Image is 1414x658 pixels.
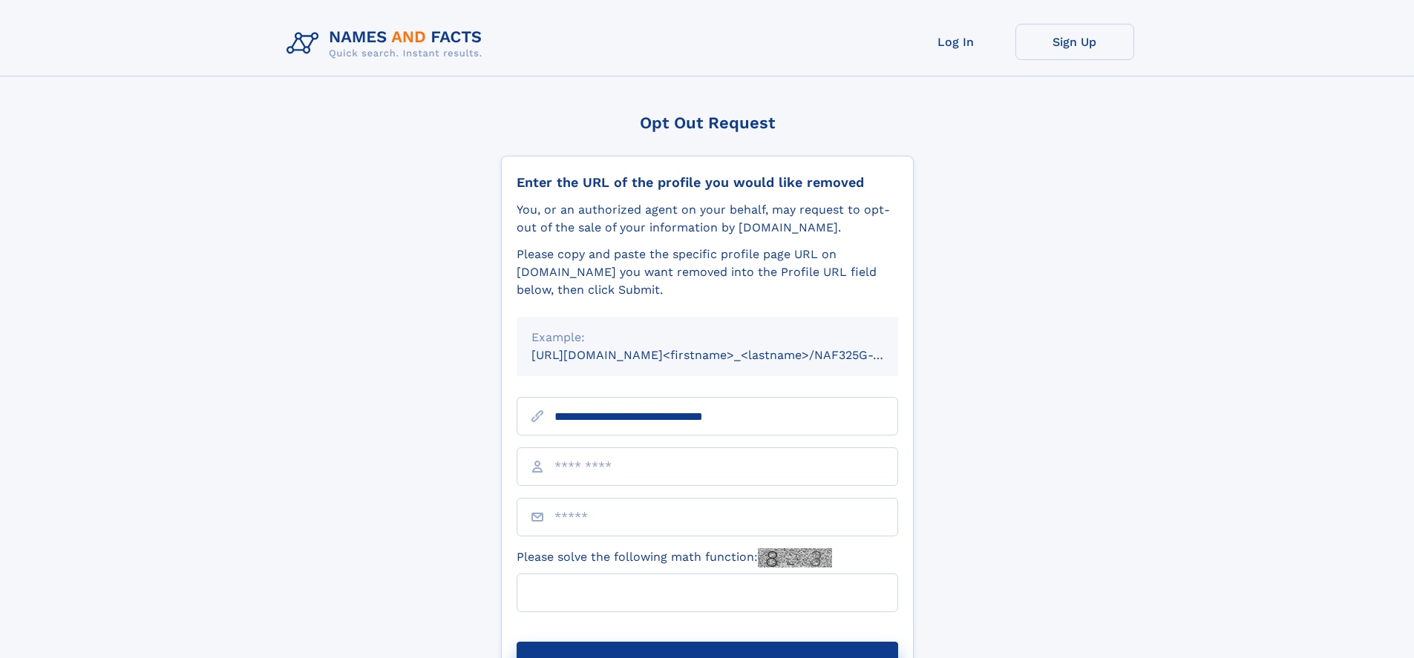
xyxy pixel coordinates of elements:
div: Please copy and paste the specific profile page URL on [DOMAIN_NAME] you want removed into the Pr... [517,246,898,299]
label: Please solve the following math function: [517,548,832,567]
small: [URL][DOMAIN_NAME]<firstname>_<lastname>/NAF325G-xxxxxxxx [531,348,926,362]
div: Enter the URL of the profile you would like removed [517,174,898,191]
div: Example: [531,329,883,346]
a: Sign Up [1015,24,1134,60]
div: You, or an authorized agent on your behalf, may request to opt-out of the sale of your informatio... [517,201,898,237]
div: Opt Out Request [501,113,914,132]
a: Log In [897,24,1015,60]
img: Logo Names and Facts [281,24,494,64]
